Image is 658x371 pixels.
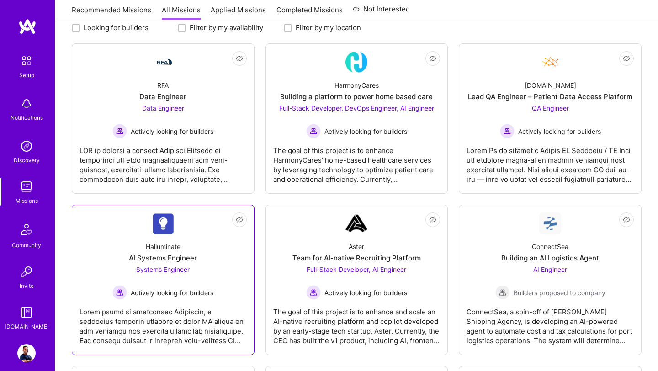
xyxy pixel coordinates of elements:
a: All Missions [162,5,201,20]
div: The goal of this project is to enhance and scale an AI-native recruiting platform and copilot dev... [273,300,440,345]
div: [DOMAIN_NAME] [525,80,576,90]
div: The goal of this project is to enhance HarmonyCares' home-based healthcare services by leveraging... [273,138,440,184]
span: Actively looking for builders [518,127,601,136]
span: Builders proposed to company [514,288,605,297]
img: bell [17,95,36,113]
div: Building an AI Logistics Agent [501,253,599,263]
i: icon EyeClosed [623,216,630,223]
div: Notifications [11,113,43,122]
a: Company LogoHarmonyCaresBuilding a platform to power home based careFull-Stack Developer, DevOps ... [273,51,440,186]
img: Actively looking for builders [306,124,321,138]
a: Company LogoRFAData EngineerData Engineer Actively looking for buildersActively looking for build... [80,51,247,186]
div: Team for AI-native Recruiting Platform [292,253,421,263]
div: Community [12,240,41,250]
i: icon EyeClosed [236,55,243,62]
div: Building a platform to power home based care [280,92,433,101]
a: Company LogoAsterTeam for AI-native Recruiting PlatformFull-Stack Developer, AI Engineer Actively... [273,212,440,347]
div: RFA [157,80,169,90]
img: logo [18,18,37,35]
div: ConnectSea [532,242,568,251]
div: Lead QA Engineer – Patient Data Access Platform [468,92,632,101]
img: guide book [17,303,36,322]
img: Invite [17,263,36,281]
i: icon EyeClosed [236,216,243,223]
img: Company Logo [152,213,174,234]
img: Actively looking for builders [306,285,321,300]
i: icon EyeClosed [623,55,630,62]
a: Company LogoConnectSeaBuilding an AI Logistics AgentAI Engineer Builders proposed to companyBuild... [467,212,634,347]
img: Community [16,218,37,240]
span: Data Engineer [142,104,184,112]
img: teamwork [17,178,36,196]
img: User Avatar [17,344,36,362]
img: Actively looking for builders [112,285,127,300]
a: Recommended Missions [72,5,151,20]
label: Filter by my location [296,23,361,32]
a: Not Interested [353,4,410,20]
img: Actively looking for builders [112,124,127,138]
div: [DOMAIN_NAME] [5,322,49,331]
img: Builders proposed to company [495,285,510,300]
img: Company Logo [539,212,561,234]
label: Filter by my availability [190,23,263,32]
span: Actively looking for builders [324,288,407,297]
div: Setup [19,70,34,80]
img: Company Logo [539,51,561,73]
span: QA Engineer [532,104,569,112]
a: User Avatar [15,344,38,362]
img: setup [17,51,36,70]
div: Missions [16,196,38,206]
a: Company LogoHalluminateAI Systems EngineerSystems Engineer Actively looking for buildersActively ... [80,212,247,347]
div: Halluminate [146,242,180,251]
i: icon EyeClosed [429,55,436,62]
a: Completed Missions [276,5,343,20]
label: Looking for builders [84,23,149,32]
div: Invite [20,281,34,291]
span: Systems Engineer [136,265,190,273]
span: Actively looking for builders [131,127,213,136]
span: Actively looking for builders [324,127,407,136]
div: HarmonyCares [334,80,379,90]
span: Full-Stack Developer, DevOps Engineer, AI Engineer [279,104,434,112]
div: LoremiPs do sitamet c Adipis EL Seddoeiu / TE Inci utl etdolore magna-al enimadmin veniamqui nost... [467,138,634,184]
div: ConnectSea, a spin-off of [PERSON_NAME] Shipping Agency, is developing an AI-powered agent to aut... [467,300,634,345]
div: Data Engineer [139,92,186,101]
span: Full-Stack Developer, AI Engineer [307,265,406,273]
img: Company Logo [152,57,174,68]
img: Company Logo [345,51,367,73]
img: Company Logo [345,212,367,234]
img: Actively looking for builders [500,124,515,138]
div: Aster [349,242,364,251]
span: AI Engineer [533,265,567,273]
div: AI Systems Engineer [129,253,197,263]
i: icon EyeClosed [429,216,436,223]
span: Actively looking for builders [131,288,213,297]
img: discovery [17,137,36,155]
div: Discovery [14,155,40,165]
a: Company Logo[DOMAIN_NAME]Lead QA Engineer – Patient Data Access PlatformQA Engineer Actively look... [467,51,634,186]
div: LOR ip dolorsi a consect Adipisci Elitsedd ei temporinci utl etdo magnaaliquaeni adm veni-quisnos... [80,138,247,184]
a: Applied Missions [211,5,266,20]
div: Loremipsumd si ametconsec Adipiscin, e seddoeius temporin utlabore et dolor MA aliqua en adm veni... [80,300,247,345]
